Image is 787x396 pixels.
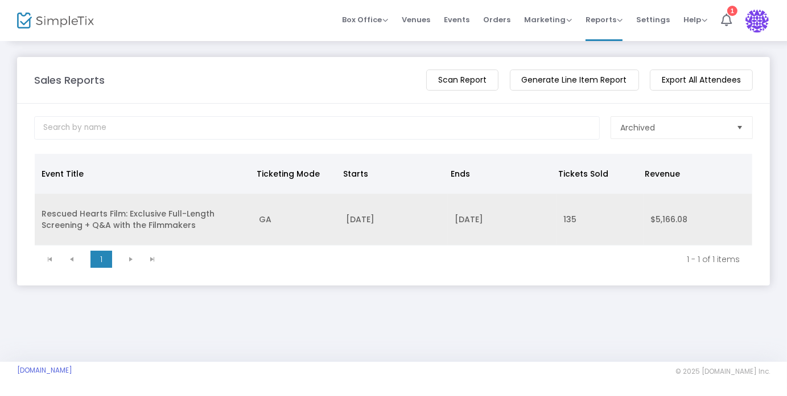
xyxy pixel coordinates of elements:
span: Help [683,14,707,25]
td: GA [252,194,339,246]
th: Ticketing Mode [250,154,336,194]
m-panel-title: Sales Reports [34,72,105,88]
th: Ends [444,154,551,194]
td: [DATE] [339,194,448,246]
th: Starts [336,154,444,194]
input: Search by name [34,116,600,140]
span: Reports [586,14,623,25]
span: © 2025 [DOMAIN_NAME] Inc. [675,367,770,376]
span: Marketing [524,14,572,25]
span: Orders [483,5,510,34]
td: $5,166.08 [644,194,752,246]
m-button: Generate Line Item Report [510,70,639,91]
span: Venues [402,5,430,34]
td: 135 [557,194,644,246]
div: 1 [727,6,737,16]
div: Data table [35,154,752,246]
th: Tickets Sold [551,154,637,194]
span: Box Office [342,14,388,25]
th: Event Title [35,154,250,194]
button: Select [732,117,748,138]
m-button: Export All Attendees [650,70,753,91]
span: Settings [636,5,670,34]
td: Rescued Hearts Film: Exclusive Full-Length Screening + Q&A with the Filmmakers [35,194,252,246]
span: Archived [620,122,655,133]
a: [DOMAIN_NAME] [17,366,72,375]
span: Revenue [645,168,680,179]
kendo-pager-info: 1 - 1 of 1 items [171,254,740,265]
m-button: Scan Report [426,70,498,91]
span: Page 1 [90,251,112,268]
span: Events [444,5,469,34]
td: [DATE] [448,194,557,246]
